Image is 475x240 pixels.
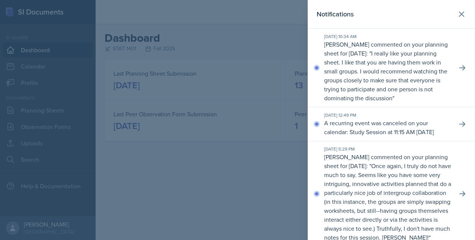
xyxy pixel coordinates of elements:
p: [PERSON_NAME] commented on your planning sheet for [DATE]: " " [324,40,451,102]
p: I really like your planning sheet. I like that you are having them work in small groups. I would ... [324,49,447,102]
div: [DATE] 5:29 PM [324,146,451,152]
h2: Notifications [317,9,354,19]
div: [DATE] 10:34 AM [324,33,451,40]
p: A recurring event was canceled on your calendar: Study Session at 11:15 AM [DATE] [324,119,451,136]
div: [DATE] 12:49 PM [324,112,451,119]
